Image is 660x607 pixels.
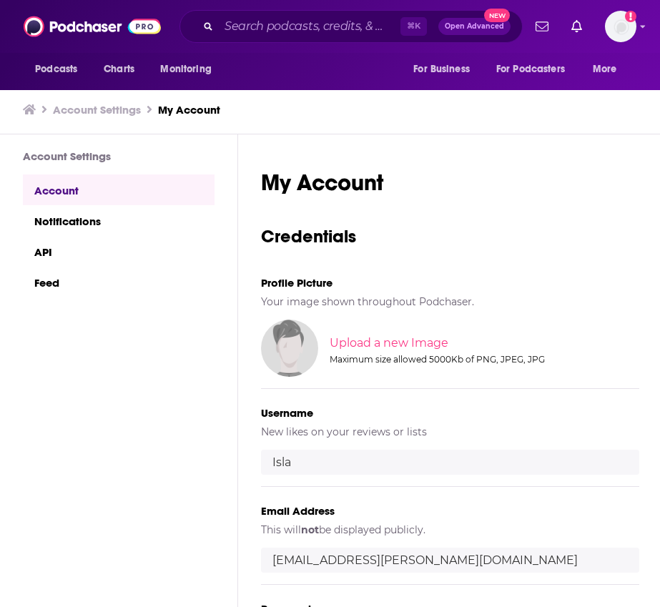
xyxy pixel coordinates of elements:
[261,425,639,438] h5: New likes on your reviews or lists
[261,320,318,377] img: Your profile image
[261,523,639,536] h5: This will be displayed publicly.
[403,56,488,83] button: open menu
[23,205,215,236] a: Notifications
[400,17,427,36] span: ⌘ K
[583,56,635,83] button: open menu
[330,354,636,365] div: Maximum size allowed 5000Kb of PNG, JPEG, JPG
[261,295,639,308] h5: Your image shown throughout Podchaser.
[605,11,636,42] img: User Profile
[25,56,96,83] button: open menu
[301,523,319,536] b: not
[160,59,211,79] span: Monitoring
[104,59,134,79] span: Charts
[445,23,504,30] span: Open Advanced
[438,18,511,35] button: Open AdvancedNew
[261,225,639,247] h3: Credentials
[261,504,639,518] h5: Email Address
[261,548,639,573] input: email
[23,267,215,297] a: Feed
[23,236,215,267] a: API
[261,276,639,290] h5: Profile Picture
[158,103,220,117] a: My Account
[605,11,636,42] button: Show profile menu
[219,15,400,38] input: Search podcasts, credits, & more...
[23,174,215,205] a: Account
[605,11,636,42] span: Logged in as Isla
[53,103,141,117] a: Account Settings
[261,406,639,420] h5: Username
[23,149,215,163] h3: Account Settings
[487,56,586,83] button: open menu
[593,59,617,79] span: More
[566,14,588,39] a: Show notifications dropdown
[24,13,161,40] img: Podchaser - Follow, Share and Rate Podcasts
[261,450,639,475] input: username
[150,56,230,83] button: open menu
[484,9,510,22] span: New
[496,59,565,79] span: For Podcasters
[625,11,636,22] svg: Add a profile image
[94,56,143,83] a: Charts
[413,59,470,79] span: For Business
[179,10,523,43] div: Search podcasts, credits, & more...
[261,169,639,197] h1: My Account
[35,59,77,79] span: Podcasts
[530,14,554,39] a: Show notifications dropdown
